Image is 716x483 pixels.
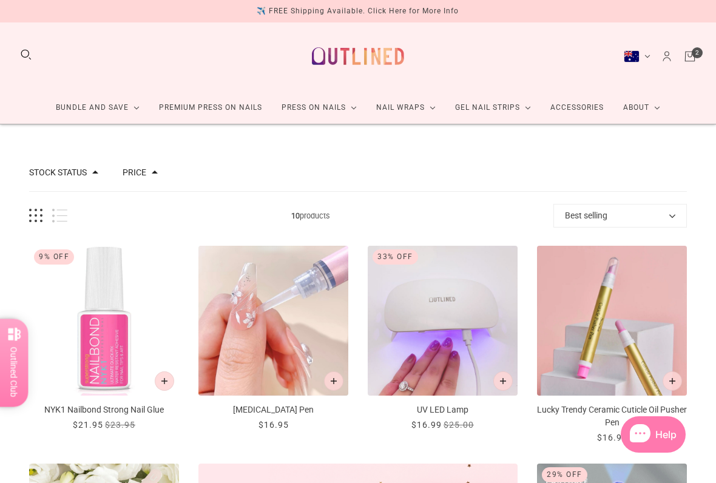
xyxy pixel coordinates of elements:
[149,92,272,124] a: Premium Press On Nails
[411,420,442,430] span: $16.99
[19,48,33,61] button: Search
[67,209,553,222] span: products
[683,50,697,63] a: Cart
[258,420,289,430] span: $16.95
[46,92,149,124] a: Bundle and Save
[368,246,518,431] a: UV LED Lamp
[663,371,682,391] button: Add to cart
[198,246,348,431] a: Nail Removal Pen
[597,433,627,442] span: $16.99
[257,5,459,18] div: ✈️ FREE Shipping Available. Click Here for More Info
[613,92,670,124] a: About
[34,249,74,265] div: 9% Off
[29,404,179,416] p: NYK1 Nailbond Strong Nail Glue
[73,420,103,430] span: $21.95
[29,246,179,431] a: NYK1 Nailbond Strong Nail Glue
[542,467,587,482] div: 29% Off
[541,92,613,124] a: Accessories
[624,50,650,62] button: Australia
[445,92,541,124] a: Gel Nail Strips
[324,371,343,391] button: Add to cart
[198,246,348,396] img: nail-removal-pen-accessories_700x.png
[660,50,674,63] a: Account
[291,211,300,220] b: 10
[52,209,67,223] button: List view
[105,420,135,430] span: $23.95
[444,420,474,430] span: $25.00
[272,92,366,124] a: Press On Nails
[373,249,418,265] div: 33% Off
[29,209,42,223] button: Grid view
[537,404,687,429] p: Lucky Trendy Ceramic Cuticle Oil Pusher Pen
[305,30,411,82] a: Outlined
[155,371,174,391] button: Add to cart
[368,404,518,416] p: UV LED Lamp
[198,404,348,416] p: [MEDICAL_DATA] Pen
[366,92,445,124] a: Nail Wraps
[493,371,513,391] button: Add to cart
[537,246,687,444] a: Lucky Trendy Ceramic Cuticle Oil Pusher Pen
[553,204,687,228] button: Best selling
